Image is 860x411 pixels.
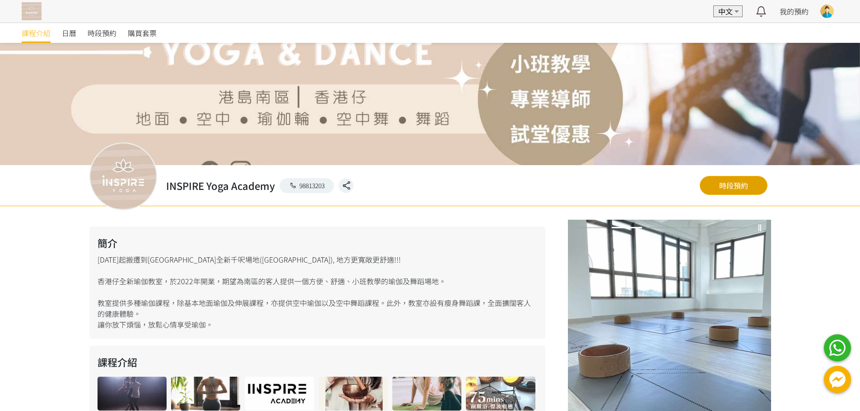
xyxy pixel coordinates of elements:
h2: INSPIRE Yoga Academy [166,178,275,193]
a: 我的預約 [780,6,809,17]
a: 日曆 [62,23,76,43]
a: 時段預約 [88,23,116,43]
a: 購買套票 [128,23,157,43]
span: 購買套票 [128,28,157,38]
h2: 課程介紹 [98,355,537,369]
span: 時段預約 [88,28,116,38]
a: 時段預約 [700,176,767,195]
h2: 簡介 [98,236,537,250]
a: 課程介紹 [22,23,51,43]
a: 98813203 [279,178,335,193]
img: T57dtJh47iSJKDtQ57dN6xVUMYY2M0XQuGF02OI4.png [22,2,42,20]
div: [DATE]起搬遷到[GEOGRAPHIC_DATA]全新千呎場地([GEOGRAPHIC_DATA]), 地方更寬敞更舒適!!! 香港仔全新瑜伽教室，於2022年開業，期望為南區的客人提供一個... [89,226,545,339]
span: 課程介紹 [22,28,51,38]
span: 日曆 [62,28,76,38]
